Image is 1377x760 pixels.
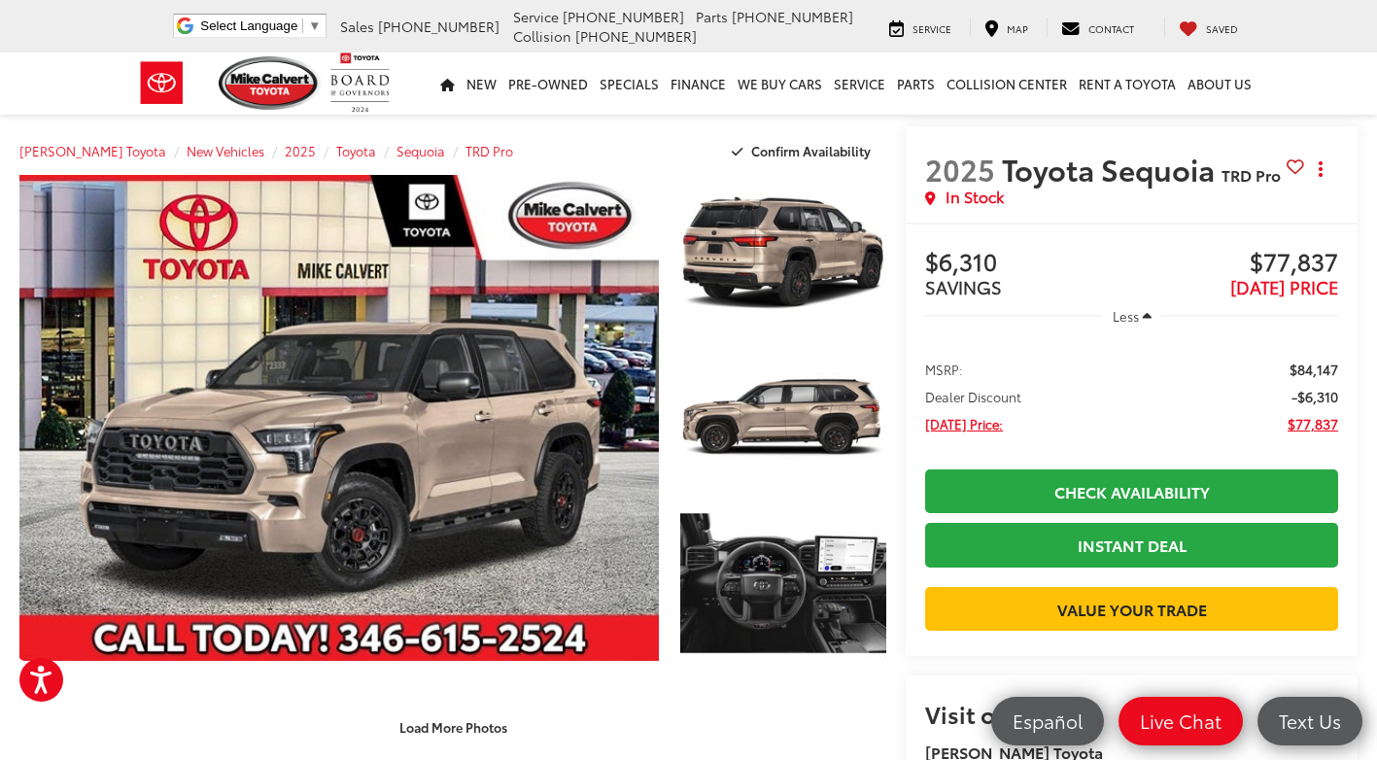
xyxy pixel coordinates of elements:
span: $84,147 [1290,360,1338,379]
span: ▼ [308,18,321,33]
a: Expand Photo 0 [19,175,659,661]
a: Español [991,697,1104,745]
a: Select Language​ [200,18,321,33]
a: WE BUY CARS [732,52,828,115]
span: [DATE] PRICE [1230,274,1338,299]
span: -$6,310 [1291,387,1338,406]
a: Service [828,52,891,115]
span: Service [912,21,951,36]
a: Parts [891,52,941,115]
img: 2025 Toyota Sequoia TRD Pro [677,504,888,663]
img: Toyota [125,52,198,115]
span: MSRP: [925,360,963,379]
span: $77,837 [1288,414,1338,433]
a: New [461,52,502,115]
a: Toyota [336,142,376,159]
button: Less [1103,298,1161,333]
img: 2025 Toyota Sequoia TRD Pro [13,173,665,662]
img: 2025 Toyota Sequoia TRD Pro [677,173,888,331]
span: Service [513,7,559,26]
span: [DATE] Price: [925,414,1003,433]
span: [PHONE_NUMBER] [575,26,697,46]
span: [PHONE_NUMBER] [563,7,684,26]
span: [PHONE_NUMBER] [378,17,499,36]
a: My Saved Vehicles [1164,17,1253,37]
a: Value Your Trade [925,587,1338,631]
a: Check Availability [925,469,1338,513]
a: Expand Photo 3 [680,506,886,661]
span: Dealer Discount [925,387,1021,406]
button: Load More Photos [386,710,521,744]
a: New Vehicles [187,142,264,159]
span: Saved [1206,21,1238,36]
span: Map [1007,21,1028,36]
button: Actions [1304,152,1338,186]
a: 2025 [285,142,316,159]
span: Confirm Availability [751,142,871,159]
span: [PHONE_NUMBER] [732,7,853,26]
span: Less [1113,307,1139,325]
span: Contact [1088,21,1134,36]
a: Live Chat [1119,697,1243,745]
span: Live Chat [1130,708,1231,733]
span: ​ [302,18,303,33]
a: Finance [665,52,732,115]
img: 2025 Toyota Sequoia TRD Pro [677,338,888,497]
span: Select Language [200,18,297,33]
a: Instant Deal [925,523,1338,567]
a: Expand Photo 1 [680,175,886,329]
a: Expand Photo 2 [680,340,886,495]
a: TRD Pro [465,142,513,159]
a: Specials [594,52,665,115]
img: Mike Calvert Toyota [219,56,322,110]
span: $6,310 [925,249,1131,278]
h2: Visit our Store [925,701,1338,726]
a: Rent a Toyota [1073,52,1182,115]
span: In Stock [946,186,1004,208]
span: Toyota Sequoia [1002,148,1222,190]
a: Pre-Owned [502,52,594,115]
a: Collision Center [941,52,1073,115]
a: Home [434,52,461,115]
span: dropdown dots [1319,161,1323,177]
span: Text Us [1269,708,1351,733]
a: Text Us [1257,697,1362,745]
a: Map [970,17,1043,37]
span: Español [1003,708,1092,733]
span: 2025 [925,148,995,190]
a: Service [875,17,966,37]
a: [PERSON_NAME] Toyota [19,142,166,159]
span: SAVINGS [925,274,1002,299]
a: About Us [1182,52,1257,115]
span: Collision [513,26,571,46]
a: Contact [1047,17,1149,37]
button: Confirm Availability [721,134,887,168]
span: $77,837 [1132,249,1338,278]
a: Sequoia [396,142,445,159]
span: Parts [696,7,728,26]
span: TRD Pro [1222,163,1281,186]
span: Sales [340,17,374,36]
